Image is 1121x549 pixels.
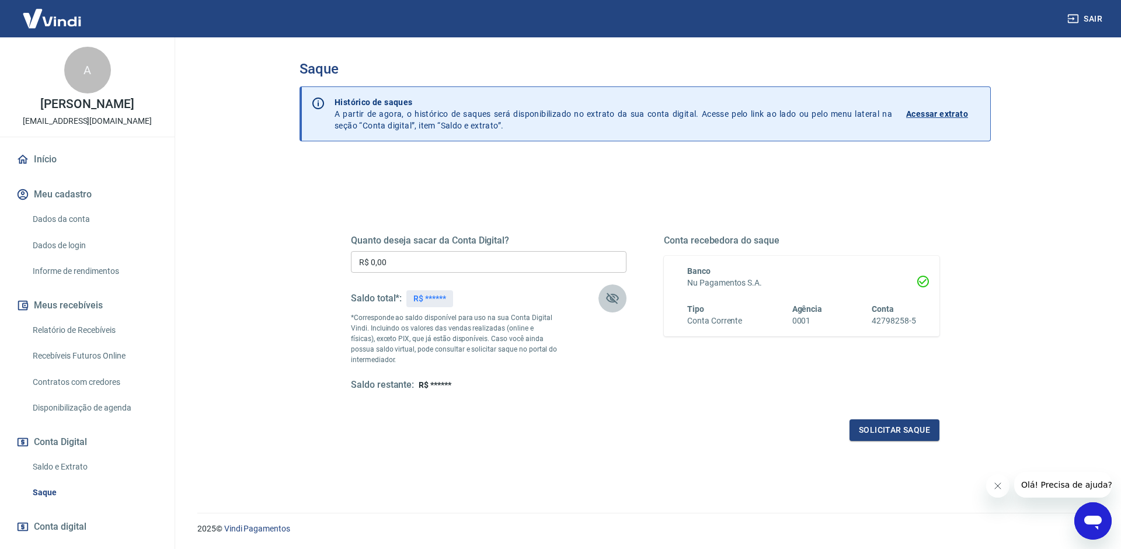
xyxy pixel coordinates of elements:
[28,234,161,258] a: Dados de login
[335,96,892,108] p: Histórico de saques
[300,61,991,77] h3: Saque
[34,519,86,535] span: Conta digital
[687,266,711,276] span: Banco
[1065,8,1107,30] button: Sair
[986,474,1009,498] iframe: Close message
[906,108,968,120] p: Acessar extrato
[14,514,161,540] a: Conta digital
[351,379,414,391] h5: Saldo restante:
[872,304,894,314] span: Conta
[28,481,161,505] a: Saque
[1074,502,1112,540] iframe: Button to launch messaging window
[664,235,939,246] h5: Conta recebedora do saque
[335,96,892,131] p: A partir de agora, o histórico de saques será disponibilizado no extrato da sua conta digital. Ac...
[14,1,90,36] img: Vindi
[28,396,161,420] a: Disponibilização de agenda
[14,182,161,207] button: Meu cadastro
[40,98,134,110] p: [PERSON_NAME]
[351,235,626,246] h5: Quanto deseja sacar da Conta Digital?
[850,419,939,441] button: Solicitar saque
[687,277,916,289] h6: Nu Pagamentos S.A.
[28,318,161,342] a: Relatório de Recebíveis
[792,315,823,327] h6: 0001
[351,293,402,304] h5: Saldo total*:
[23,115,152,127] p: [EMAIL_ADDRESS][DOMAIN_NAME]
[28,207,161,231] a: Dados da conta
[1014,472,1112,498] iframe: Message from company
[28,455,161,479] a: Saldo e Extrato
[64,47,111,93] div: A
[28,344,161,368] a: Recebíveis Futuros Online
[7,8,98,18] span: Olá! Precisa de ajuda?
[14,147,161,172] a: Início
[906,96,981,131] a: Acessar extrato
[351,312,558,365] p: *Corresponde ao saldo disponível para uso na sua Conta Digital Vindi. Incluindo os valores das ve...
[792,304,823,314] span: Agência
[687,315,742,327] h6: Conta Corrente
[28,370,161,394] a: Contratos com credores
[14,293,161,318] button: Meus recebíveis
[14,429,161,455] button: Conta Digital
[224,524,290,533] a: Vindi Pagamentos
[28,259,161,283] a: Informe de rendimentos
[687,304,704,314] span: Tipo
[197,523,1093,535] p: 2025 ©
[872,315,916,327] h6: 42798258-5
